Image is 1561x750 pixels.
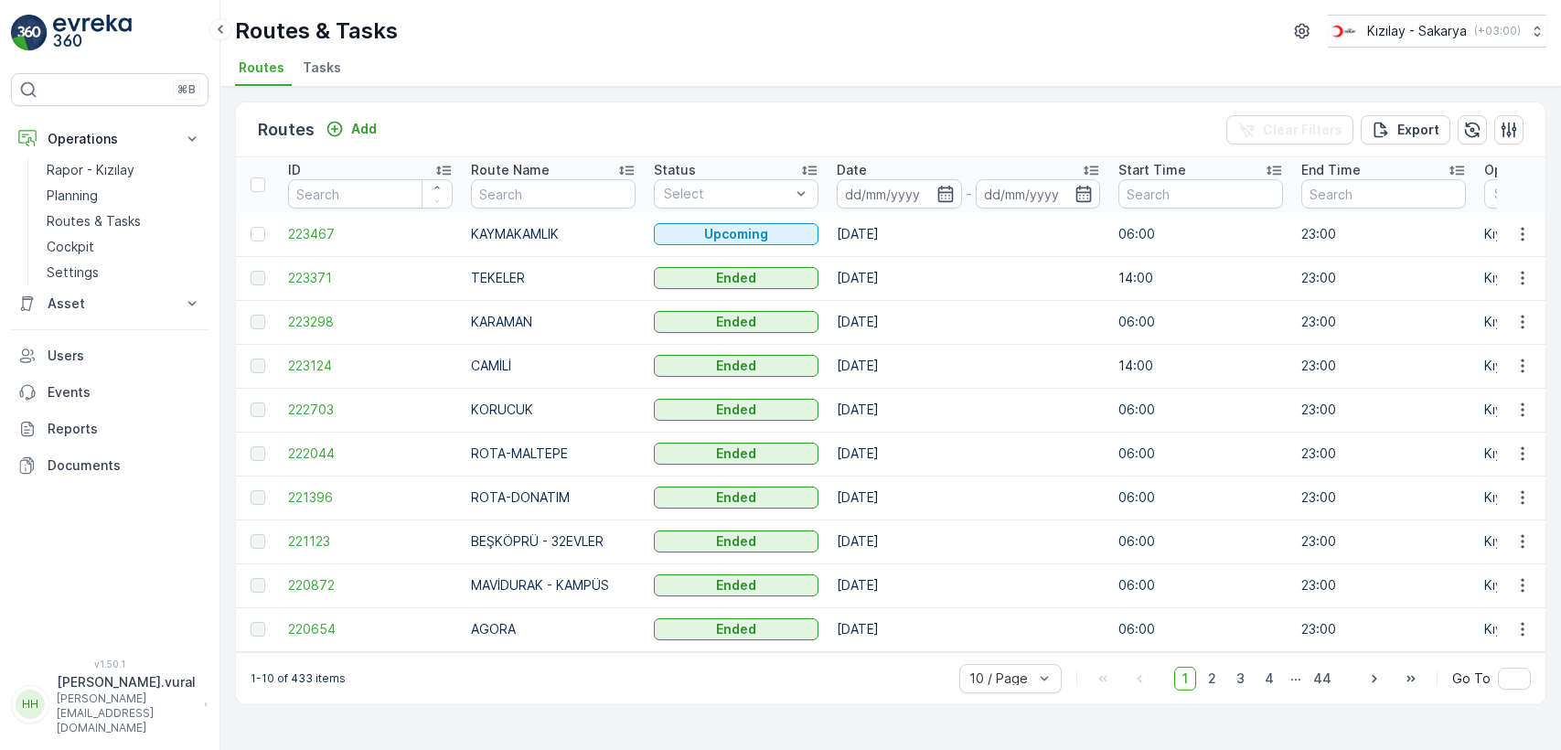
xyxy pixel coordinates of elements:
[16,690,45,719] div: HH
[1228,667,1253,691] span: 3
[251,271,265,285] div: Toggle Row Selected
[1301,179,1466,209] input: Search
[1263,121,1342,139] p: Clear Filters
[251,671,346,686] p: 1-10 of 433 items
[471,357,636,375] p: CAMİLİ
[11,411,208,447] a: Reports
[251,490,265,505] div: Toggle Row Selected
[57,673,196,691] p: [PERSON_NAME].vural
[828,388,1109,432] td: [DATE]
[471,225,636,243] p: KAYMAKAMLIK
[1361,115,1450,145] button: Export
[654,530,818,552] button: Ended
[716,445,756,463] p: Ended
[47,238,94,256] p: Cockpit
[177,82,196,97] p: ⌘B
[654,574,818,596] button: Ended
[11,285,208,322] button: Asset
[976,179,1101,209] input: dd/mm/yyyy
[654,355,818,377] button: Ended
[288,225,453,243] a: 223467
[303,59,341,77] span: Tasks
[251,402,265,417] div: Toggle Row Selected
[837,161,867,179] p: Date
[288,357,453,375] a: 223124
[1301,488,1466,507] p: 23:00
[828,344,1109,388] td: [DATE]
[11,337,208,374] a: Users
[288,313,453,331] a: 223298
[654,618,818,640] button: Ended
[1290,667,1301,691] p: ...
[1256,667,1282,691] span: 4
[1118,620,1283,638] p: 06:00
[1452,670,1491,688] span: Go To
[654,399,818,421] button: Ended
[654,487,818,509] button: Ended
[288,179,453,209] input: Search
[828,212,1109,256] td: [DATE]
[39,183,208,209] a: Planning
[48,383,201,402] p: Events
[288,620,453,638] a: 220654
[57,691,196,735] p: [PERSON_NAME][EMAIL_ADDRESS][DOMAIN_NAME]
[471,620,636,638] p: AGORA
[1118,357,1283,375] p: 14:00
[654,311,818,333] button: Ended
[837,179,962,209] input: dd/mm/yyyy
[288,532,453,551] span: 221123
[716,401,756,419] p: Ended
[288,445,453,463] a: 222044
[828,256,1109,300] td: [DATE]
[47,161,134,179] p: Rapor - Kızılay
[251,578,265,593] div: Toggle Row Selected
[654,223,818,245] button: Upcoming
[251,315,265,329] div: Toggle Row Selected
[1118,225,1283,243] p: 06:00
[1118,445,1283,463] p: 06:00
[1367,22,1467,40] p: Kızılay - Sakarya
[1301,620,1466,638] p: 23:00
[654,267,818,289] button: Ended
[48,295,172,313] p: Asset
[251,227,265,241] div: Toggle Row Selected
[11,673,208,735] button: HH[PERSON_NAME].vural[PERSON_NAME][EMAIL_ADDRESS][DOMAIN_NAME]
[239,59,284,77] span: Routes
[48,130,172,148] p: Operations
[1174,667,1196,691] span: 1
[1118,313,1283,331] p: 06:00
[654,161,696,179] p: Status
[47,212,141,230] p: Routes & Tasks
[828,520,1109,563] td: [DATE]
[1301,225,1466,243] p: 23:00
[1301,576,1466,595] p: 23:00
[1301,445,1466,463] p: 23:00
[251,622,265,637] div: Toggle Row Selected
[1397,121,1439,139] p: Export
[716,313,756,331] p: Ended
[288,269,453,287] span: 223371
[48,347,201,365] p: Users
[288,401,453,419] span: 222703
[716,269,756,287] p: Ended
[11,374,208,411] a: Events
[966,183,972,205] p: -
[828,476,1109,520] td: [DATE]
[11,447,208,484] a: Documents
[39,157,208,183] a: Rapor - Kızılay
[1474,24,1521,38] p: ( +03:00 )
[48,420,201,438] p: Reports
[1301,269,1466,287] p: 23:00
[288,576,453,595] a: 220872
[1301,313,1466,331] p: 23:00
[471,179,636,209] input: Search
[716,357,756,375] p: Ended
[828,563,1109,607] td: [DATE]
[471,161,550,179] p: Route Name
[258,117,315,143] p: Routes
[471,532,636,551] p: BEŞKÖPRÜ - 32EVLER
[1118,179,1283,209] input: Search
